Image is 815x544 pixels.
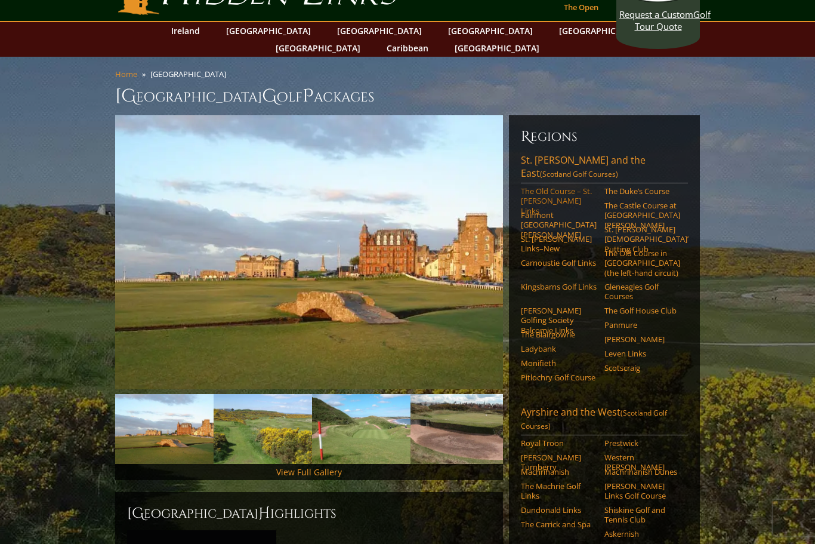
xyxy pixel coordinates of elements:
[604,282,680,302] a: Gleneagles Golf Courses
[521,306,597,335] a: [PERSON_NAME] Golfing Society Balcomie Links
[165,22,206,39] a: Ireland
[521,453,597,472] a: [PERSON_NAME] Turnberry
[262,84,277,108] span: G
[115,69,137,79] a: Home
[604,438,680,448] a: Prestwick
[604,248,680,278] a: The Old Course in [GEOGRAPHIC_DATA] (the left-hand circuit)
[331,22,428,39] a: [GEOGRAPHIC_DATA]
[604,467,680,477] a: Machrihanish Dunes
[381,39,434,57] a: Caribbean
[302,84,314,108] span: P
[521,234,597,254] a: St. [PERSON_NAME] Links–New
[604,529,680,539] a: Askernish
[604,186,680,196] a: The Duke’s Course
[540,169,618,179] span: (Scotland Golf Courses)
[276,466,342,478] a: View Full Gallery
[604,334,680,344] a: [PERSON_NAME]
[604,481,680,501] a: [PERSON_NAME] Links Golf Course
[521,210,597,239] a: Fairmont [GEOGRAPHIC_DATA][PERSON_NAME]
[604,320,680,330] a: Panmure
[449,39,545,57] a: [GEOGRAPHIC_DATA]
[220,22,317,39] a: [GEOGRAPHIC_DATA]
[521,186,597,216] a: The Old Course – St. [PERSON_NAME] Links
[604,505,680,525] a: Shiskine Golf and Tennis Club
[521,358,597,368] a: Monifieth
[521,481,597,501] a: The Machrie Golf Links
[521,282,597,291] a: Kingsbarns Golf Links
[521,405,688,435] a: Ayrshire and the West(Scotland Golf Courses)
[258,504,270,523] span: H
[604,306,680,315] a: The Golf House Club
[521,505,597,515] a: Dundonald Links
[604,201,680,230] a: The Castle Course at [GEOGRAPHIC_DATA][PERSON_NAME]
[270,39,366,57] a: [GEOGRAPHIC_DATA]
[604,225,680,254] a: St. [PERSON_NAME] [DEMOGRAPHIC_DATA]’ Putting Club
[115,84,700,108] h1: [GEOGRAPHIC_DATA] olf ackages
[521,520,597,529] a: The Carrick and Spa
[521,438,597,448] a: Royal Troon
[521,153,688,183] a: St. [PERSON_NAME] and the East(Scotland Golf Courses)
[521,258,597,268] a: Carnoustie Golf Links
[521,467,597,477] a: Machrihanish
[604,363,680,373] a: Scotscraig
[442,22,539,39] a: [GEOGRAPHIC_DATA]
[127,504,491,523] h2: [GEOGRAPHIC_DATA] ighlights
[521,373,597,382] a: Pitlochry Golf Course
[619,8,693,20] span: Request a Custom
[604,453,680,472] a: Western [PERSON_NAME]
[553,22,650,39] a: [GEOGRAPHIC_DATA]
[521,330,597,339] a: The Blairgowrie
[150,69,231,79] li: [GEOGRAPHIC_DATA]
[521,127,688,146] h6: Regions
[521,344,597,354] a: Ladybank
[604,349,680,358] a: Leven Links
